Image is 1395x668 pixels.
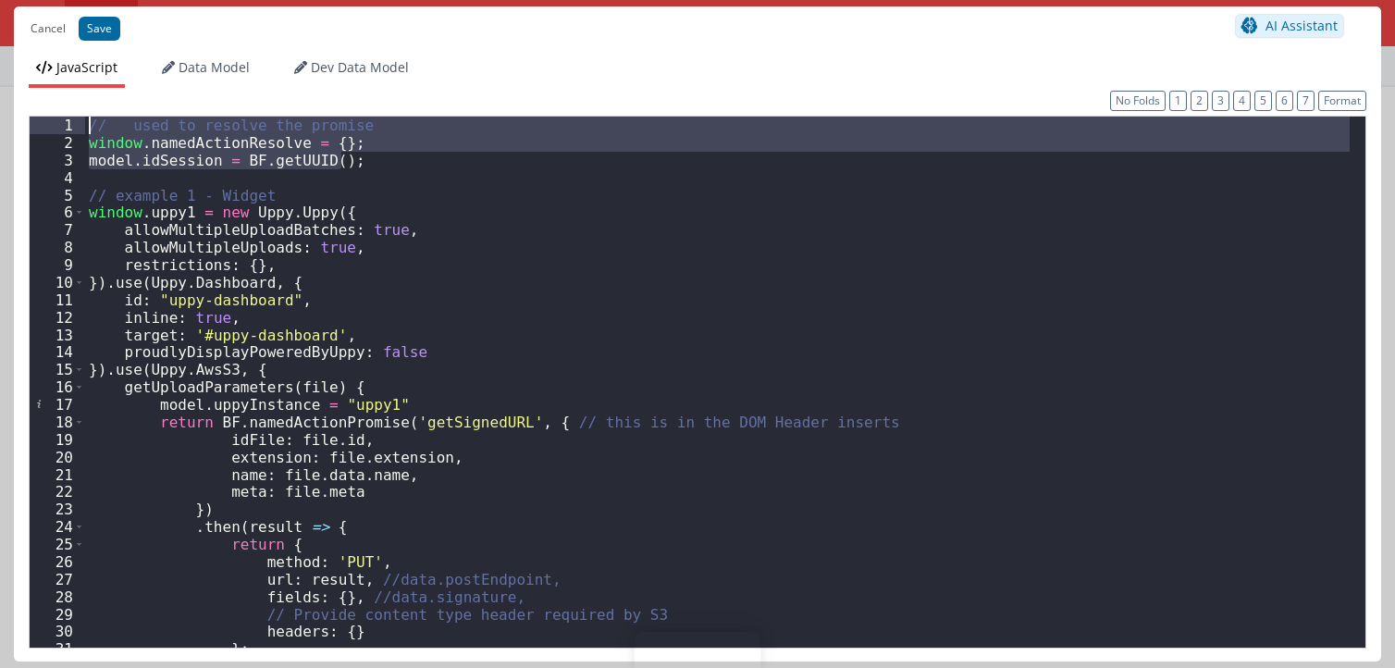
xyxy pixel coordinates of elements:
[30,518,85,536] div: 24
[1212,91,1229,111] button: 3
[79,17,120,41] button: Save
[1297,91,1315,111] button: 7
[30,239,85,256] div: 8
[30,449,85,466] div: 20
[1191,91,1208,111] button: 2
[1169,91,1187,111] button: 1
[30,117,85,134] div: 1
[30,169,85,187] div: 4
[30,221,85,239] div: 7
[1235,14,1344,38] button: AI Assistant
[30,291,85,309] div: 11
[30,501,85,518] div: 23
[30,606,85,624] div: 29
[30,553,85,571] div: 26
[30,361,85,378] div: 15
[30,152,85,169] div: 3
[30,414,85,431] div: 18
[30,536,85,553] div: 25
[30,378,85,396] div: 16
[30,256,85,274] div: 9
[30,588,85,606] div: 28
[30,466,85,484] div: 21
[30,327,85,344] div: 13
[30,187,85,204] div: 5
[30,134,85,152] div: 2
[311,58,409,76] span: Dev Data Model
[30,396,85,414] div: 17
[30,309,85,327] div: 12
[30,640,85,658] div: 31
[1265,17,1338,34] span: AI Assistant
[30,204,85,221] div: 6
[30,274,85,291] div: 10
[30,571,85,588] div: 27
[1110,91,1166,111] button: No Folds
[1254,91,1272,111] button: 5
[30,623,85,640] div: 30
[1233,91,1251,111] button: 4
[1318,91,1366,111] button: Format
[21,16,75,42] button: Cancel
[179,58,250,76] span: Data Model
[56,58,117,76] span: JavaScript
[30,343,85,361] div: 14
[30,483,85,501] div: 22
[30,431,85,449] div: 19
[1276,91,1293,111] button: 6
